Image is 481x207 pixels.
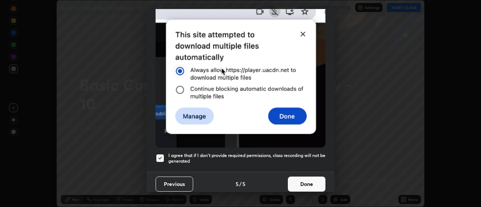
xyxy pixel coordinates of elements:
[156,177,193,192] button: Previous
[168,153,325,164] h5: I agree that if I don't provide required permissions, class recording will not be generated
[236,180,239,188] h4: 5
[239,180,242,188] h4: /
[288,177,325,192] button: Done
[242,180,245,188] h4: 5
